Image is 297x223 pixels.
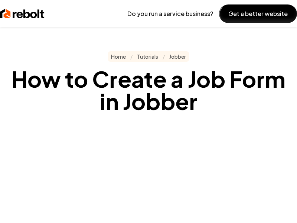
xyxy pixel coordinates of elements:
button: Get a better website [219,4,297,23]
a: Tutorials [137,53,158,60]
span: / [163,53,165,60]
a: Jobber [169,53,186,60]
a: Home [111,53,126,60]
span: / [130,53,133,60]
h1: How to Create a Job Form in Jobber [6,68,291,112]
p: Do you run a service business? [127,9,213,18]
